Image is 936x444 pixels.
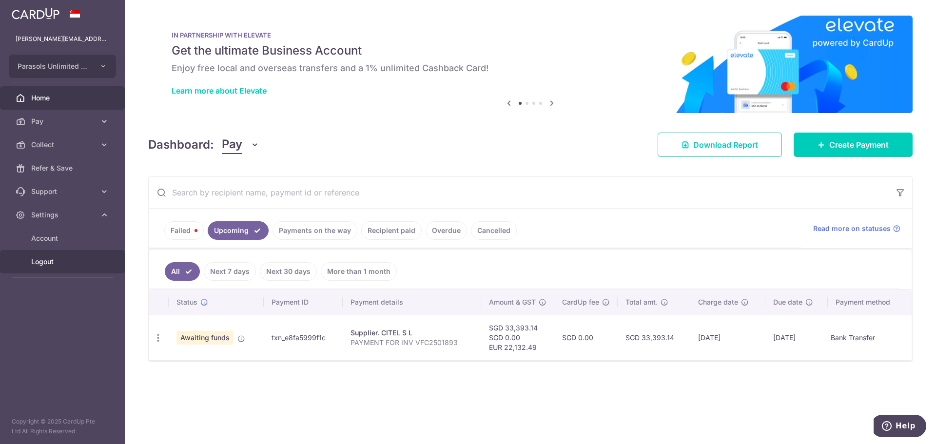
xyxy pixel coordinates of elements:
span: Collect [31,140,96,150]
span: Status [176,297,197,307]
span: Total amt. [625,297,658,307]
a: Next 30 days [260,262,317,281]
div: Supplier. CITEL S L [351,328,473,338]
a: Cancelled [471,221,517,240]
h4: Dashboard: [148,136,214,154]
td: SGD 33,393.14 SGD 0.00 EUR 22,132.49 [481,315,554,360]
a: Next 7 days [204,262,256,281]
p: [PERSON_NAME][EMAIL_ADDRESS][DOMAIN_NAME] [16,34,109,44]
a: Read more on statuses [813,224,900,233]
a: Payments on the way [273,221,357,240]
a: Overdue [426,221,467,240]
a: Upcoming [208,221,269,240]
span: Account [31,233,96,243]
img: Renovation banner [148,16,913,113]
span: Download Report [693,139,758,151]
span: Awaiting funds [176,331,234,345]
span: Amount & GST [489,297,536,307]
span: Logout [31,257,96,267]
td: SGD 33,393.14 [618,315,690,360]
span: Create Payment [829,139,889,151]
button: Parasols Unlimited Pte Ltd [9,55,116,78]
h6: Enjoy free local and overseas transfers and a 1% unlimited Cashback Card! [172,62,889,74]
td: SGD 0.00 [554,315,618,360]
a: Recipient paid [361,221,422,240]
th: Payment method [828,290,912,315]
iframe: Opens a widget where you can find more information [874,415,926,439]
span: Read more on statuses [813,224,891,233]
span: Pay [222,135,242,154]
a: Download Report [658,133,782,157]
span: Due date [773,297,802,307]
a: Learn more about Elevate [172,86,267,96]
span: CardUp fee [562,297,599,307]
span: Charge date [698,297,738,307]
span: Pay [31,116,96,126]
span: Help [22,7,42,16]
p: IN PARTNERSHIP WITH ELEVATE [172,31,889,39]
span: Support [31,187,96,196]
img: CardUp [12,8,59,19]
a: All [165,262,200,281]
th: Payment details [343,290,481,315]
td: [DATE] [690,315,765,360]
span: Settings [31,210,96,220]
h5: Get the ultimate Business Account [172,43,889,58]
button: Pay [222,135,259,154]
a: Create Payment [794,133,913,157]
span: Refer & Save [31,163,96,173]
p: PAYMENT FOR INV VFC2501893 [351,338,473,347]
td: [DATE] [765,315,828,360]
span: translation missing: en.dashboard.dashboard_payments_table.bank_transfer [831,334,875,342]
td: txn_e8fa5999f1c [264,315,342,360]
span: Parasols Unlimited Pte Ltd [18,61,90,71]
input: Search by recipient name, payment id or reference [149,177,889,208]
span: Home [31,93,96,103]
th: Payment ID [264,290,342,315]
a: More than 1 month [321,262,397,281]
a: Failed [164,221,204,240]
